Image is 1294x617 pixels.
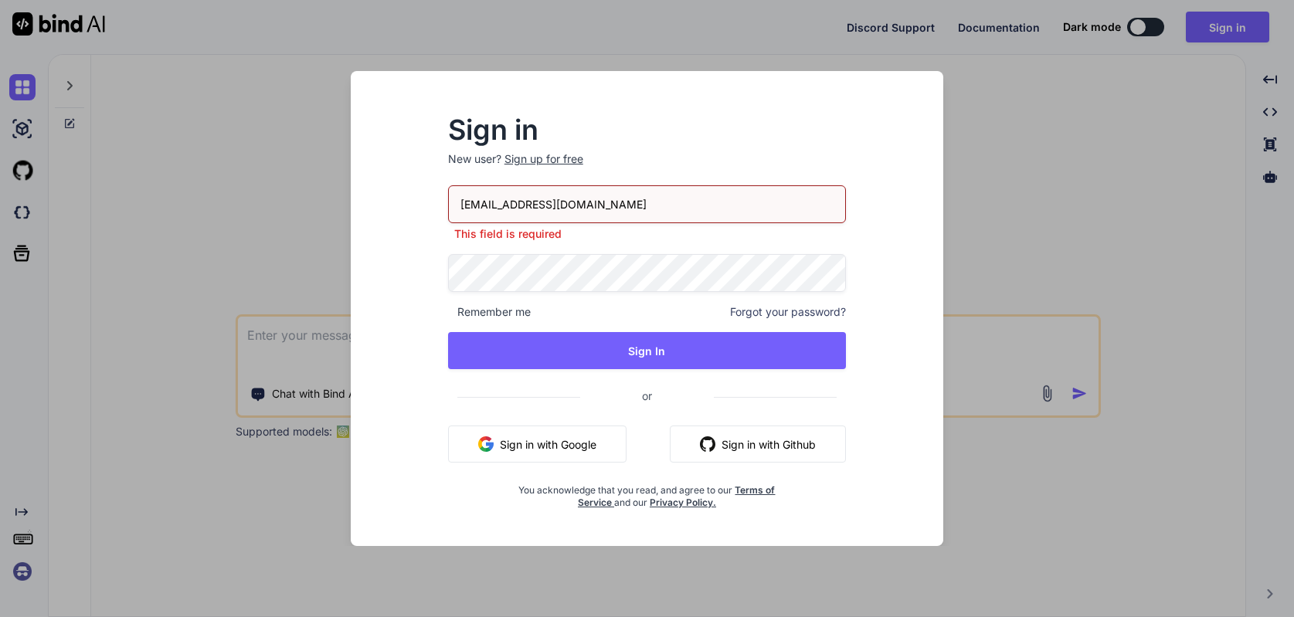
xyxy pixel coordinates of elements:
[650,497,716,508] a: Privacy Policy.
[504,151,583,167] div: Sign up for free
[730,304,846,320] span: Forgot your password?
[448,226,847,242] p: This field is required
[448,117,847,142] h2: Sign in
[448,151,847,185] p: New user?
[515,475,780,509] div: You acknowledge that you read, and agree to our and our
[448,332,847,369] button: Sign In
[448,304,531,320] span: Remember me
[578,484,776,508] a: Terms of Service
[700,436,715,452] img: github
[448,185,847,223] input: Login or Email
[670,425,846,463] button: Sign in with Github
[478,436,494,452] img: google
[448,425,627,463] button: Sign in with Google
[580,377,714,415] span: or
